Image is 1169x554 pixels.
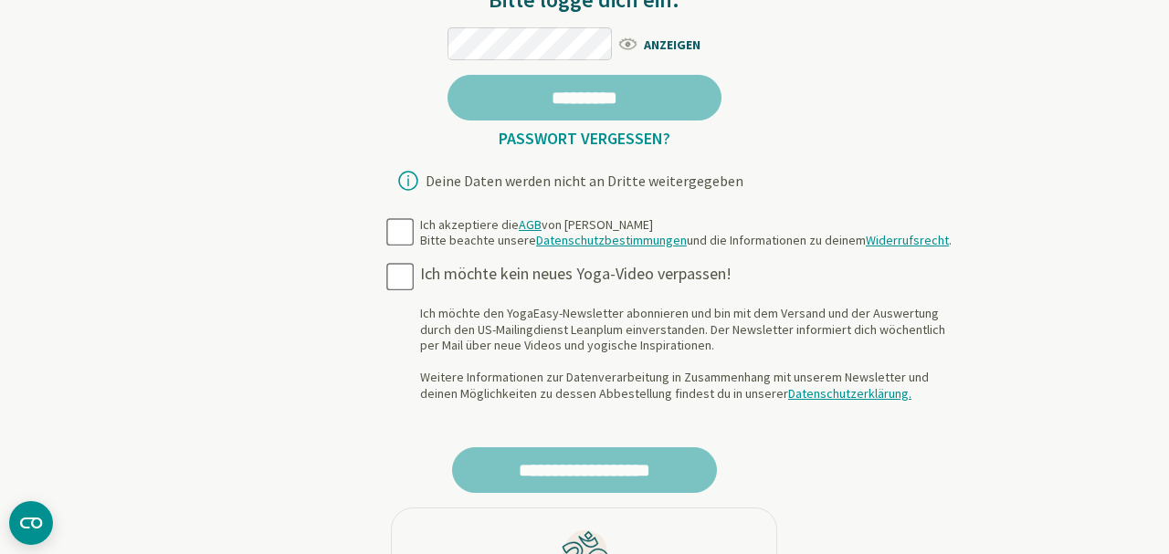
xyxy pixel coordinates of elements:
[491,128,678,149] a: Passwort vergessen?
[536,232,687,248] a: Datenschutzbestimmungen
[519,216,542,233] a: AGB
[616,32,721,55] span: ANZEIGEN
[788,385,911,402] a: Datenschutzerklärung.
[420,217,952,249] div: Ich akzeptiere die von [PERSON_NAME] Bitte beachte unsere und die Informationen zu deinem .
[9,501,53,545] button: CMP-Widget öffnen
[426,173,743,188] div: Deine Daten werden nicht an Dritte weitergegeben
[420,264,961,285] div: Ich möchte kein neues Yoga-Video verpassen!
[420,306,961,402] div: Ich möchte den YogaEasy-Newsletter abonnieren und bin mit dem Versand und der Auswertung durch de...
[866,232,949,248] a: Widerrufsrecht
